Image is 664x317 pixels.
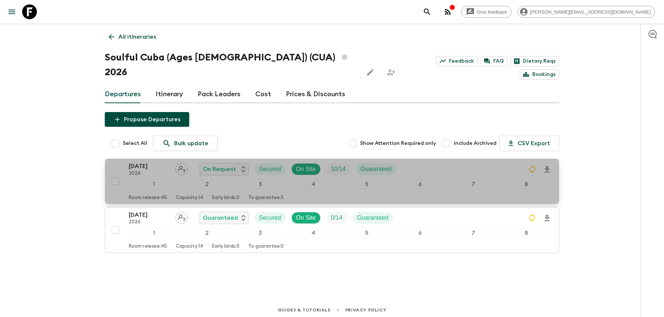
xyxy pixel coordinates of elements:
[255,86,271,103] a: Cost
[345,306,386,314] a: Privacy Policy
[278,306,331,314] a: Guides & Tutorials
[235,180,286,189] div: 3
[4,4,19,19] button: menu
[360,140,436,147] span: Show Attention Required only
[511,56,559,66] a: Dietary Reqs
[255,212,286,224] div: Secured
[526,9,655,15] span: [PERSON_NAME][EMAIL_ADDRESS][DOMAIN_NAME]
[473,9,511,15] span: Give feedback
[543,214,551,223] svg: Download Onboarding
[105,158,559,204] button: [DATE]2026Assign pack leaderOn RequestSecuredOn SiteTrip FillGuaranteed12345678Room release:45Cap...
[288,180,339,189] div: 4
[357,213,388,222] p: Guaranteed
[129,180,179,189] div: 1
[331,165,346,174] p: 10 / 14
[156,86,183,103] a: Itinerary
[291,212,321,224] div: On Site
[198,86,241,103] a: Pack Leaders
[528,213,537,222] svg: Sync Required - Changes detected
[448,180,498,189] div: 7
[395,228,445,238] div: 6
[384,65,398,80] span: Share this itinerary
[331,213,342,222] p: 0 / 14
[543,165,551,174] svg: Download Onboarding
[342,228,392,238] div: 5
[520,69,559,80] a: Bookings
[105,50,357,80] h1: Soulful Cuba (Ages [DEMOGRAPHIC_DATA]) (CUA) 2026
[153,136,218,151] a: Bulk update
[499,136,559,151] button: CSV Export
[461,6,512,18] a: Give feedback
[259,165,281,174] p: Secured
[176,244,203,250] p: Capacity: 14
[203,165,236,174] p: On Request
[501,180,551,189] div: 8
[129,162,169,171] p: [DATE]
[212,195,239,201] p: Early birds: 0
[129,228,179,238] div: 1
[360,165,392,174] p: Guaranteed
[288,228,339,238] div: 4
[129,219,169,225] p: 2026
[105,207,559,253] button: [DATE]2026Assign pack leaderGuaranteedSecuredOn SiteTrip FillGuaranteed12345678Room release:45Cap...
[255,163,286,175] div: Secured
[118,32,156,41] p: All itineraries
[129,244,167,250] p: Room release: 45
[129,195,167,201] p: Room release: 45
[248,244,284,250] p: To guarantee: 0
[105,86,141,103] a: Departures
[175,214,188,220] span: Assign pack leader
[182,228,232,238] div: 2
[123,140,147,147] span: Select All
[105,112,189,127] button: Propose Departures
[395,180,445,189] div: 6
[501,228,551,238] div: 8
[326,163,350,175] div: Trip Fill
[363,65,378,80] button: Edit this itinerary
[175,165,188,171] span: Assign pack leader
[105,29,160,44] a: All itineraries
[212,244,239,250] p: Early birds: 0
[235,228,286,238] div: 3
[129,171,169,177] p: 2026
[176,195,203,201] p: Capacity: 14
[326,212,347,224] div: Trip Fill
[528,165,537,174] svg: Sync Required - Changes detected
[291,163,321,175] div: On Site
[203,213,238,222] p: Guaranteed
[259,213,281,222] p: Secured
[448,228,498,238] div: 7
[436,56,478,66] a: Feedback
[454,140,497,147] span: Include Archived
[286,86,345,103] a: Prices & Discounts
[342,180,392,189] div: 5
[420,4,435,19] button: search adventures
[129,210,169,219] p: [DATE]
[182,180,232,189] div: 2
[296,165,316,174] p: On Site
[296,213,316,222] p: On Site
[248,195,284,201] p: To guarantee: 3
[481,56,508,66] a: FAQ
[174,139,208,148] p: Bulk update
[518,6,655,18] div: [PERSON_NAME][EMAIL_ADDRESS][DOMAIN_NAME]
